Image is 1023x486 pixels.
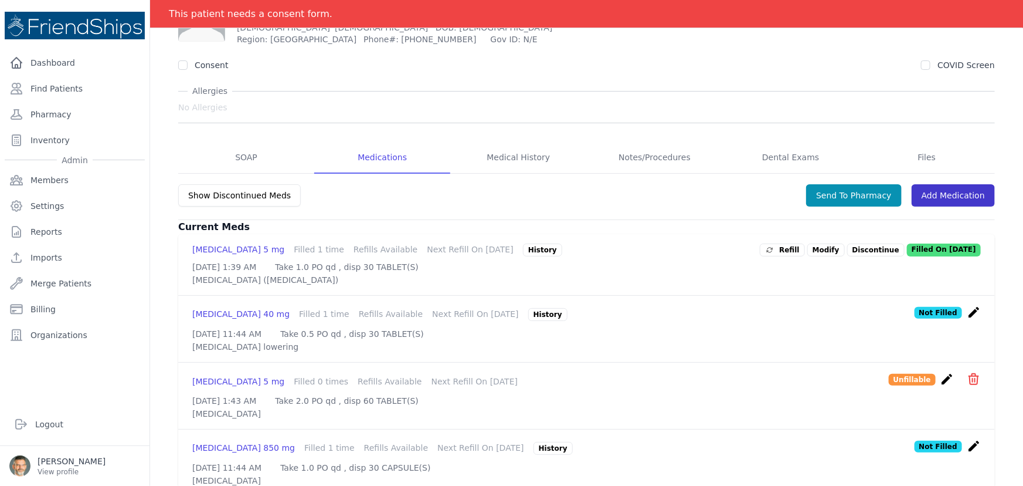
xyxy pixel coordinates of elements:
[915,441,962,453] p: Not Filled
[806,184,902,207] button: Send To Pharmacy
[192,395,256,407] p: [DATE] 1:43 AM
[294,376,348,387] div: Filled 0 times
[275,261,419,273] p: Take 1.0 PO qd , disp 30 TABLET(S)
[5,77,145,100] a: Find Patients
[5,51,145,75] a: Dashboard
[363,33,483,45] span: Phone#: [PHONE_NUMBER]
[859,142,995,174] a: Files
[937,60,995,70] label: COVID Screen
[765,244,800,256] span: Refill
[5,272,145,295] a: Merge Patients
[912,184,995,207] a: Add Medication
[533,442,573,455] div: History
[192,328,261,340] p: [DATE] 11:44 AM
[5,323,145,347] a: Organizations
[280,462,430,474] p: Take 1.0 PO qd , disp 30 CAPSULE(S)
[304,442,355,455] div: Filled 1 time
[192,244,284,256] div: [MEDICAL_DATA] 5 mg
[723,142,859,174] a: Dental Exams
[907,244,981,256] p: Filled On [DATE]
[192,376,284,387] div: [MEDICAL_DATA] 5 mg
[5,103,145,126] a: Pharmacy
[967,439,981,453] i: create
[915,307,962,319] p: Not Filled
[5,194,145,218] a: Settings
[192,408,981,420] p: [MEDICAL_DATA]
[237,33,356,45] span: Region: [GEOGRAPHIC_DATA]
[940,377,957,389] a: create
[807,244,845,256] a: Modify
[5,220,145,244] a: Reports
[450,142,586,174] a: Medical History
[364,442,428,455] div: Refills Available
[491,33,617,45] span: Gov ID: N/E
[178,184,301,207] button: Show Discontinued Meds
[359,308,423,321] div: Refills Available
[427,244,514,256] div: Next Refill On [DATE]
[192,274,981,286] p: [MEDICAL_DATA] ([MEDICAL_DATA])
[358,376,422,387] div: Refills Available
[178,142,995,174] nav: Tabs
[192,341,981,353] p: [MEDICAL_DATA] lowering
[847,244,905,256] p: Discontinue
[940,372,954,386] i: create
[192,442,295,455] div: [MEDICAL_DATA] 850 mg
[294,244,344,256] div: Filled 1 time
[5,298,145,321] a: Billing
[967,310,981,322] a: create
[178,142,314,174] a: SOAP
[587,142,723,174] a: Notes/Procedures
[523,244,562,256] div: History
[9,413,140,436] a: Logout
[192,462,261,474] p: [DATE] 11:44 AM
[5,12,145,39] img: Medical Missions EMR
[5,129,145,152] a: Inventory
[967,444,981,455] a: create
[192,308,290,321] div: [MEDICAL_DATA] 40 mg
[314,142,450,174] a: Medications
[38,467,106,477] p: View profile
[57,154,93,166] span: Admin
[889,374,936,386] p: Unfillable
[528,308,567,321] div: History
[192,261,256,273] p: [DATE] 1:39 AM
[354,244,417,256] div: Refills Available
[9,455,140,477] a: [PERSON_NAME] View profile
[432,308,519,321] div: Next Refill On [DATE]
[178,102,227,113] span: No Allergies
[280,328,424,340] p: Take 0.5 PO qd , disp 30 TABLET(S)
[437,442,524,455] div: Next Refill On [DATE]
[5,168,145,192] a: Members
[431,376,518,387] div: Next Refill On [DATE]
[967,305,981,319] i: create
[275,395,419,407] p: Take 2.0 PO qd , disp 60 TABLET(S)
[299,308,349,321] div: Filled 1 time
[38,455,106,467] p: [PERSON_NAME]
[188,85,232,97] span: Allergies
[178,220,995,234] h3: Current Meds
[5,246,145,269] a: Imports
[195,60,228,70] label: Consent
